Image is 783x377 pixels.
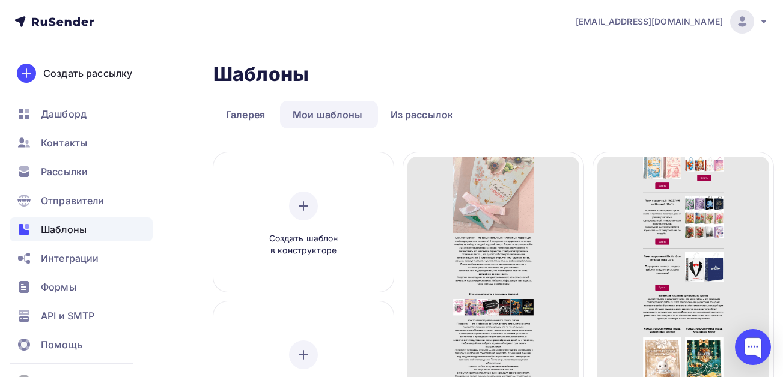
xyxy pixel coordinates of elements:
[41,251,99,265] span: Интеграции
[576,16,723,28] span: [EMAIL_ADDRESS][DOMAIN_NAME]
[10,102,153,126] a: Дашборд
[213,101,278,128] a: Галерея
[43,66,132,80] div: Создать рассылку
[10,217,153,241] a: Шаблоны
[576,10,769,34] a: [EMAIL_ADDRESS][DOMAIN_NAME]
[41,309,94,323] span: API и SMTP
[41,193,105,208] span: Отправители
[10,131,153,155] a: Контакты
[10,188,153,213] a: Отправители
[41,337,82,352] span: Помощь
[246,232,361,257] span: Создать шаблон в конструкторе
[41,136,87,150] span: Контакты
[213,62,309,86] h2: Шаблоны
[280,101,376,128] a: Мои шаблоны
[41,164,88,179] span: Рассылки
[41,107,87,121] span: Дашборд
[41,280,76,294] span: Формы
[378,101,466,128] a: Из рассылок
[41,222,87,237] span: Шаблоны
[10,275,153,299] a: Формы
[10,160,153,184] a: Рассылки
